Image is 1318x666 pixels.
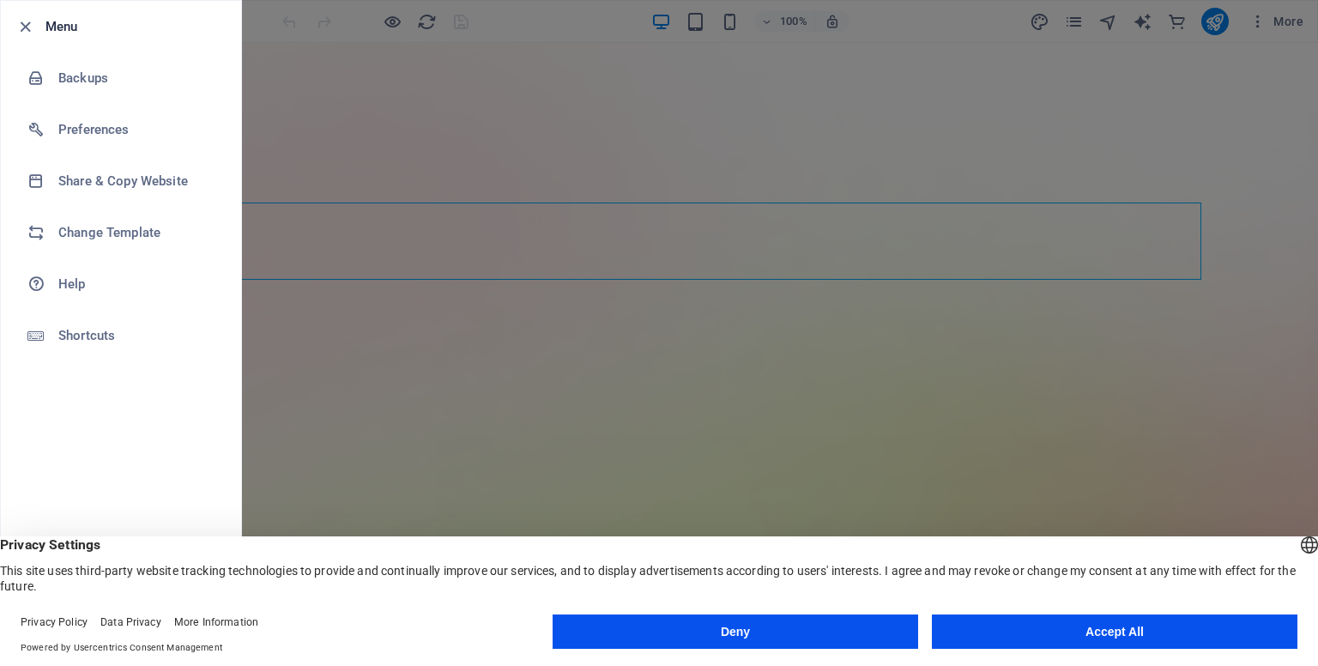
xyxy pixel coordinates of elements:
a: Help [1,258,241,310]
h6: Preferences [58,119,217,140]
h6: Shortcuts [58,325,217,346]
h6: Share & Copy Website [58,171,217,191]
h6: Change Template [58,222,217,243]
h6: Backups [58,68,217,88]
h6: Help [58,274,217,294]
h6: Menu [45,16,227,37]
